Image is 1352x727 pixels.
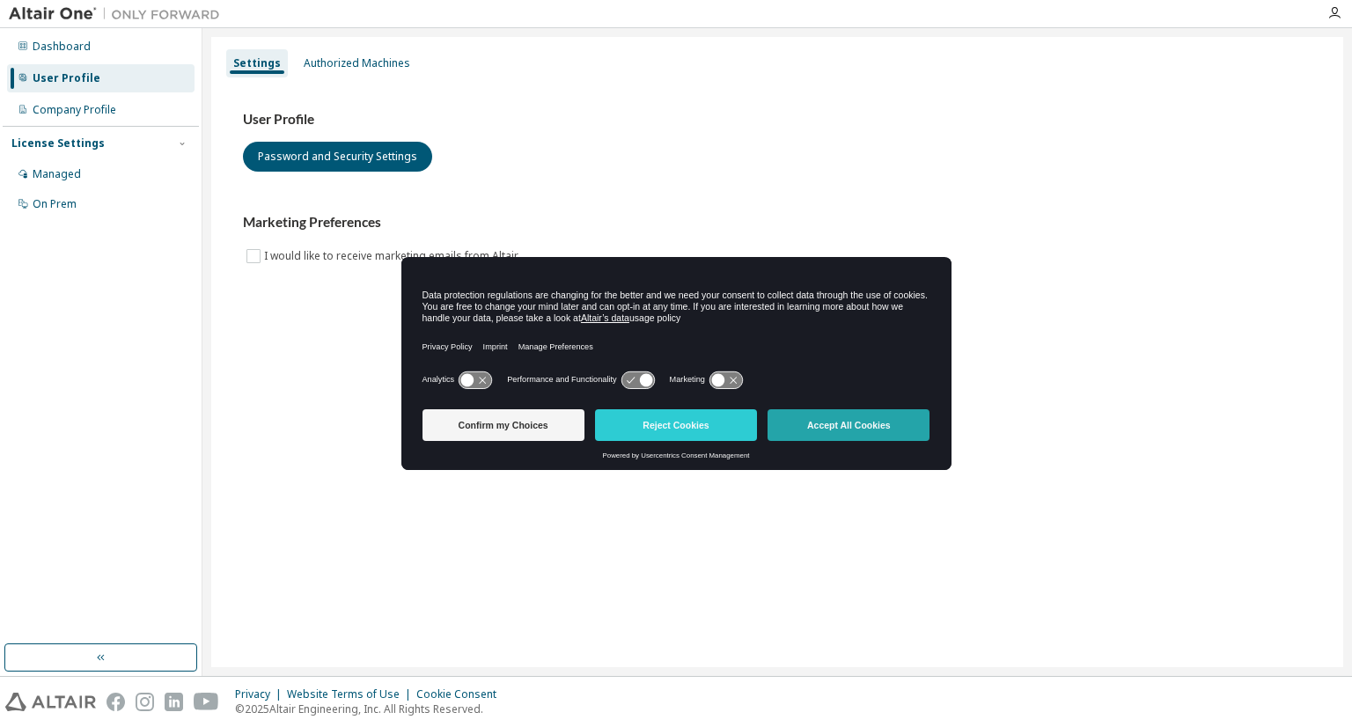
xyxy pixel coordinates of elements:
[33,71,100,85] div: User Profile
[304,56,410,70] div: Authorized Machines
[33,167,81,181] div: Managed
[194,693,219,711] img: youtube.svg
[235,701,507,716] p: © 2025 Altair Engineering, Inc. All Rights Reserved.
[165,693,183,711] img: linkedin.svg
[243,111,1312,129] h3: User Profile
[107,693,125,711] img: facebook.svg
[136,693,154,711] img: instagram.svg
[9,5,229,23] img: Altair One
[287,687,416,701] div: Website Terms of Use
[11,136,105,151] div: License Settings
[235,687,287,701] div: Privacy
[5,693,96,711] img: altair_logo.svg
[33,103,116,117] div: Company Profile
[33,197,77,211] div: On Prem
[33,40,91,54] div: Dashboard
[243,142,432,172] button: Password and Security Settings
[243,214,1312,231] h3: Marketing Preferences
[264,246,522,267] label: I would like to receive marketing emails from Altair
[416,687,507,701] div: Cookie Consent
[233,56,281,70] div: Settings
